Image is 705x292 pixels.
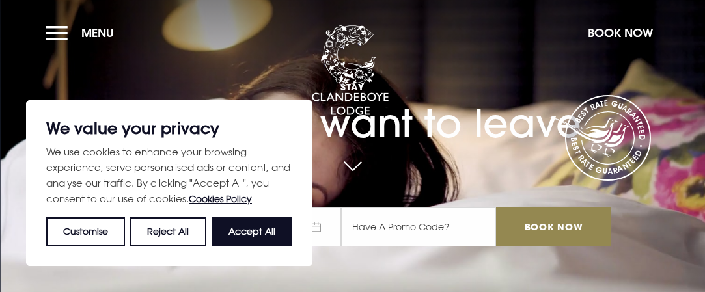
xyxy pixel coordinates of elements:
[46,19,120,47] button: Menu
[46,144,292,207] p: We use cookies to enhance your browsing experience, serve personalised ads or content, and analys...
[311,25,389,116] img: Clandeboye Lodge
[496,207,611,246] input: Book Now
[94,61,611,146] h1: You won't want to leave
[81,25,114,40] span: Menu
[212,217,292,246] button: Accept All
[130,217,206,246] button: Reject All
[341,207,496,246] input: Have A Promo Code?
[94,81,611,93] span: Stay
[189,193,252,204] a: Cookies Policy
[581,19,659,47] button: Book Now
[26,100,312,266] div: We value your privacy
[46,217,125,246] button: Customise
[46,120,292,136] p: We value your privacy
